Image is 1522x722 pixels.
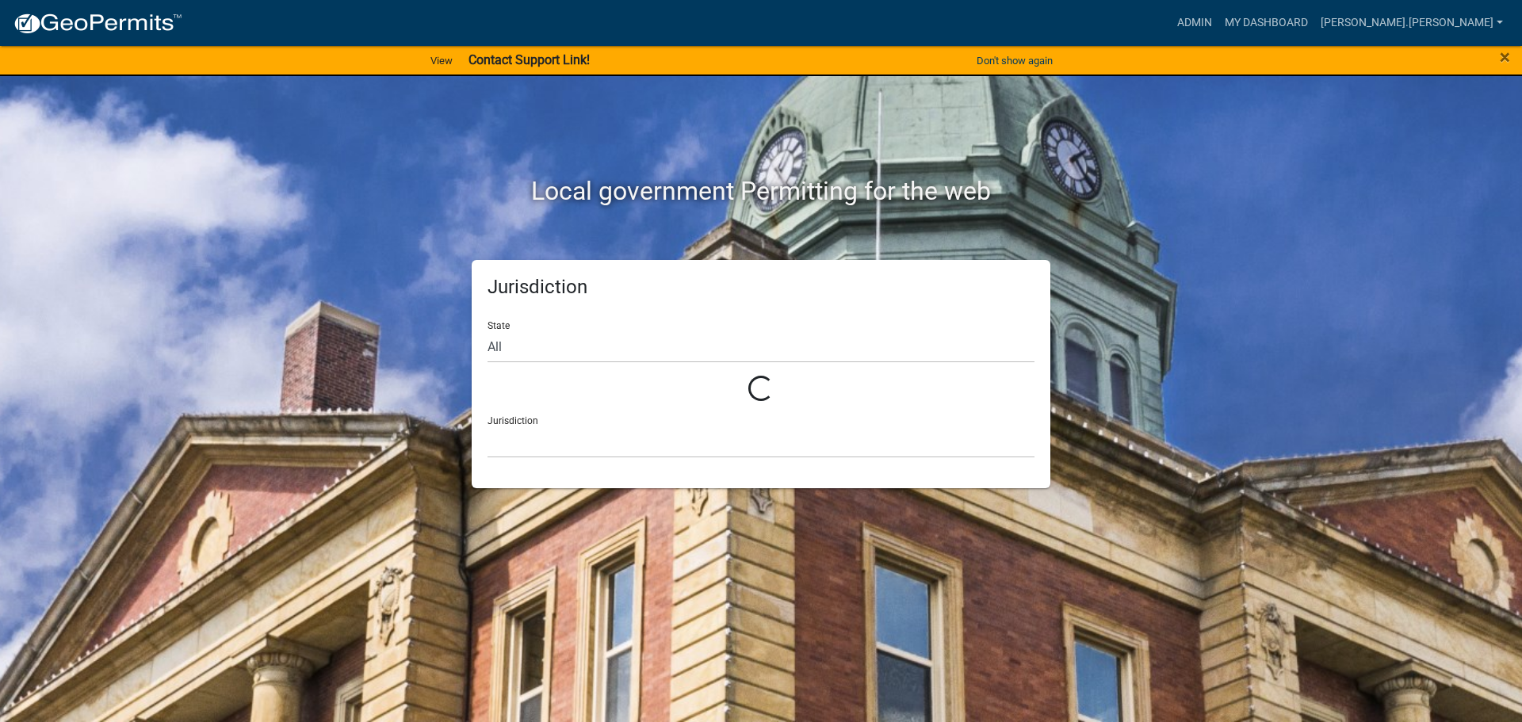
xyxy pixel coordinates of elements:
[488,276,1034,299] h5: Jurisdiction
[321,176,1201,206] h2: Local government Permitting for the web
[1500,48,1510,67] button: Close
[1218,8,1314,38] a: My Dashboard
[424,48,459,74] a: View
[1500,46,1510,68] span: ×
[970,48,1059,74] button: Don't show again
[1314,8,1509,38] a: [PERSON_NAME].[PERSON_NAME]
[468,52,590,67] strong: Contact Support Link!
[1171,8,1218,38] a: Admin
